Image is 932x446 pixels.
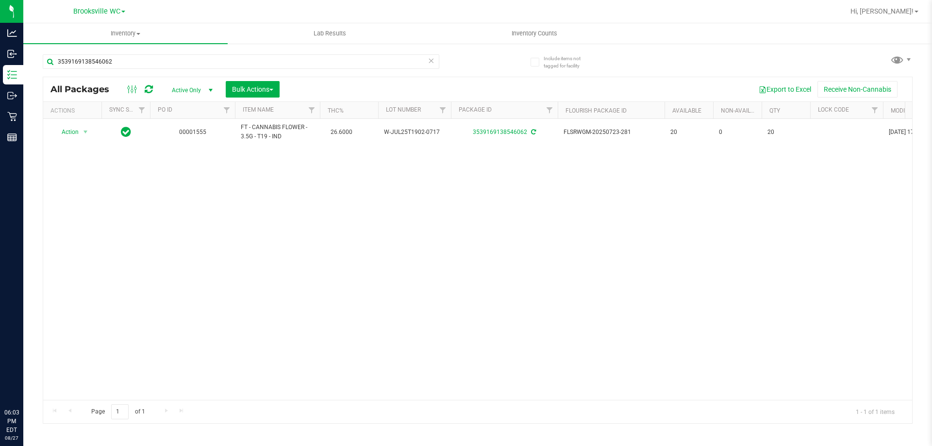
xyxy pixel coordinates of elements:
[818,106,849,113] a: Lock Code
[435,102,451,118] a: Filter
[530,129,536,135] span: Sync from Compliance System
[43,54,439,69] input: Search Package ID, Item Name, SKU, Lot or Part Number...
[867,102,883,118] a: Filter
[566,107,627,114] a: Flourish Package ID
[499,29,570,38] span: Inventory Counts
[121,125,131,139] span: In Sync
[7,49,17,59] inline-svg: Inbound
[326,125,357,139] span: 26.6000
[767,128,804,137] span: 20
[848,404,902,419] span: 1 - 1 of 1 items
[53,125,79,139] span: Action
[7,70,17,80] inline-svg: Inventory
[672,107,701,114] a: Available
[328,107,344,114] a: THC%
[850,7,914,15] span: Hi, [PERSON_NAME]!
[50,84,119,95] span: All Packages
[23,29,228,38] span: Inventory
[7,28,17,38] inline-svg: Analytics
[304,102,320,118] a: Filter
[670,128,707,137] span: 20
[769,107,780,114] a: Qty
[719,128,756,137] span: 0
[4,408,19,434] p: 06:03 PM EDT
[111,404,129,419] input: 1
[459,106,492,113] a: Package ID
[300,29,359,38] span: Lab Results
[134,102,150,118] a: Filter
[428,54,434,67] span: Clear
[50,107,98,114] div: Actions
[73,7,120,16] span: Brooksville WC
[817,81,898,98] button: Receive Non-Cannabis
[80,125,92,139] span: select
[219,102,235,118] a: Filter
[721,107,764,114] a: Non-Available
[243,106,274,113] a: Item Name
[542,102,558,118] a: Filter
[241,123,314,141] span: FT - CANNABIS FLOWER - 3.5G - T19 - IND
[83,404,153,419] span: Page of 1
[432,23,636,44] a: Inventory Counts
[10,368,39,397] iframe: Resource center
[7,91,17,100] inline-svg: Outbound
[232,85,273,93] span: Bulk Actions
[752,81,817,98] button: Export to Excel
[564,128,659,137] span: FLSRWGM-20250723-281
[226,81,280,98] button: Bulk Actions
[179,129,206,135] a: 00001555
[384,128,445,137] span: W-JUL25T1902-0717
[7,132,17,142] inline-svg: Reports
[109,106,147,113] a: Sync Status
[4,434,19,442] p: 08/27
[544,55,592,69] span: Include items not tagged for facility
[158,106,172,113] a: PO ID
[228,23,432,44] a: Lab Results
[23,23,228,44] a: Inventory
[473,129,527,135] a: 3539169138546062
[386,106,421,113] a: Lot Number
[7,112,17,121] inline-svg: Retail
